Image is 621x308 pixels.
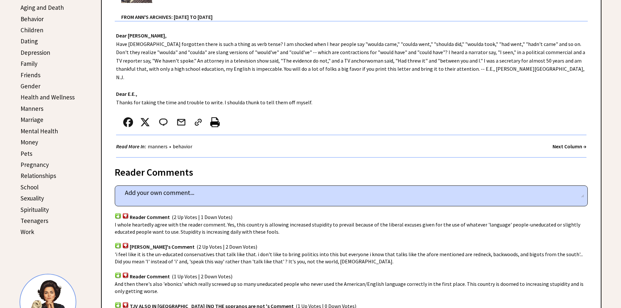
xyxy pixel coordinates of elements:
[122,302,129,308] img: votdown.png
[115,221,580,235] span: I whole heartedly agree with the reader comment. Yes, this country is allowing increased stupidit...
[121,4,588,21] div: From Ann's Archives: [DATE] to [DATE]
[140,117,150,127] img: x_small.png
[122,272,129,278] img: votdown.png
[21,127,58,135] a: Mental Health
[116,142,194,151] div: •
[21,4,64,11] a: Aging and Death
[115,272,121,278] img: votup.png
[158,117,169,127] img: message_round%202.png
[21,183,38,191] a: School
[21,93,75,101] a: Health and Wellness
[115,165,588,176] div: Reader Comments
[21,15,44,23] a: Behavior
[176,117,186,127] img: mail.png
[146,143,169,150] a: manners
[115,302,121,308] img: votup.png
[123,117,133,127] img: facebook.png
[172,214,232,220] span: (2 Up Votes | 1 Down Votes)
[21,228,34,236] a: Work
[210,117,220,127] img: printer%20icon.png
[115,242,121,249] img: votup.png
[21,194,44,202] a: Sexuality
[130,214,170,220] span: Reader Comment
[197,243,257,250] span: (2 Up Votes | 2 Down Votes)
[21,161,49,169] a: Pregnancy
[21,138,38,146] a: Money
[130,273,170,280] span: Reader Comment
[115,281,584,294] span: And then there's also 'ebonics' which really screwed up so many uneducated people who never used ...
[172,273,232,280] span: (1 Up Votes | 2 Down Votes)
[21,71,40,79] a: Friends
[21,206,49,213] a: Spirituality
[116,32,167,39] strong: Dear [PERSON_NAME],
[21,26,43,34] a: Children
[21,60,37,67] a: Family
[122,242,129,249] img: votdown.png
[102,22,601,158] div: Have [DEMOGRAPHIC_DATA] forgotten there is such a thing as verb tense? I am shocked when I hear p...
[115,251,583,265] span: 'i feel like it is the un-educated conservatives that talk like that. i don't like to bring polit...
[21,172,56,180] a: Relationships
[21,105,43,112] a: Manners
[122,213,129,219] img: votdown.png
[193,117,203,127] img: link_02.png
[553,143,586,150] a: Next Column →
[171,143,194,150] a: behavior
[21,217,48,225] a: Teenagers
[116,91,137,97] strong: Dear E.E.,
[115,213,121,219] img: votup.png
[21,116,43,124] a: Marriage
[130,243,195,250] span: [PERSON_NAME]'s Comment
[116,143,146,150] strong: Read More In:
[21,150,32,157] a: Pets
[21,82,40,90] a: Gender
[21,49,50,56] a: Depression
[21,37,38,45] a: Dating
